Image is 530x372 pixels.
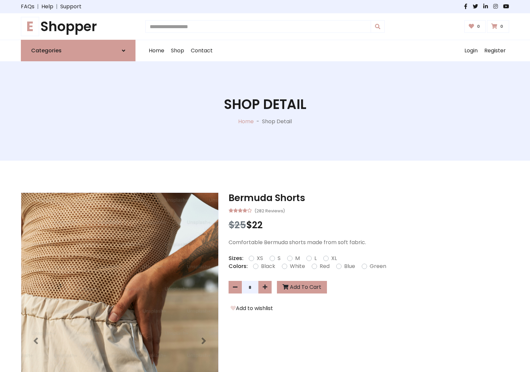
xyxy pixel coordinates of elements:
[344,262,355,270] label: Blue
[229,239,509,246] p: Comfortable Bermuda shorts made from soft fabric.
[314,254,317,262] label: L
[499,24,505,29] span: 0
[331,254,337,262] label: XL
[229,304,275,313] button: Add to wishlist
[278,254,281,262] label: S
[229,192,509,204] h3: Bermuda Shorts
[370,262,386,270] label: Green
[145,40,168,61] a: Home
[229,254,243,262] p: Sizes:
[254,118,262,126] p: -
[21,17,39,36] span: E
[261,262,275,270] label: Black
[21,40,135,61] a: Categories
[53,3,60,11] span: |
[487,20,509,33] a: 0
[481,40,509,61] a: Register
[229,219,246,232] span: $25
[254,206,285,214] small: (282 Reviews)
[461,40,481,61] a: Login
[187,40,216,61] a: Contact
[290,262,305,270] label: White
[41,3,53,11] a: Help
[60,3,81,11] a: Support
[34,3,41,11] span: |
[252,219,263,232] span: 22
[21,3,34,11] a: FAQs
[229,220,509,231] h3: $
[31,47,62,54] h6: Categories
[475,24,482,29] span: 0
[21,19,135,34] h1: Shopper
[464,20,486,33] a: 0
[262,118,292,126] p: Shop Detail
[257,254,263,262] label: XS
[295,254,300,262] label: M
[168,40,187,61] a: Shop
[21,19,135,34] a: EShopper
[229,262,248,270] p: Colors:
[224,96,306,112] h1: Shop Detail
[320,262,330,270] label: Red
[277,281,327,293] button: Add To Cart
[238,118,254,125] a: Home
